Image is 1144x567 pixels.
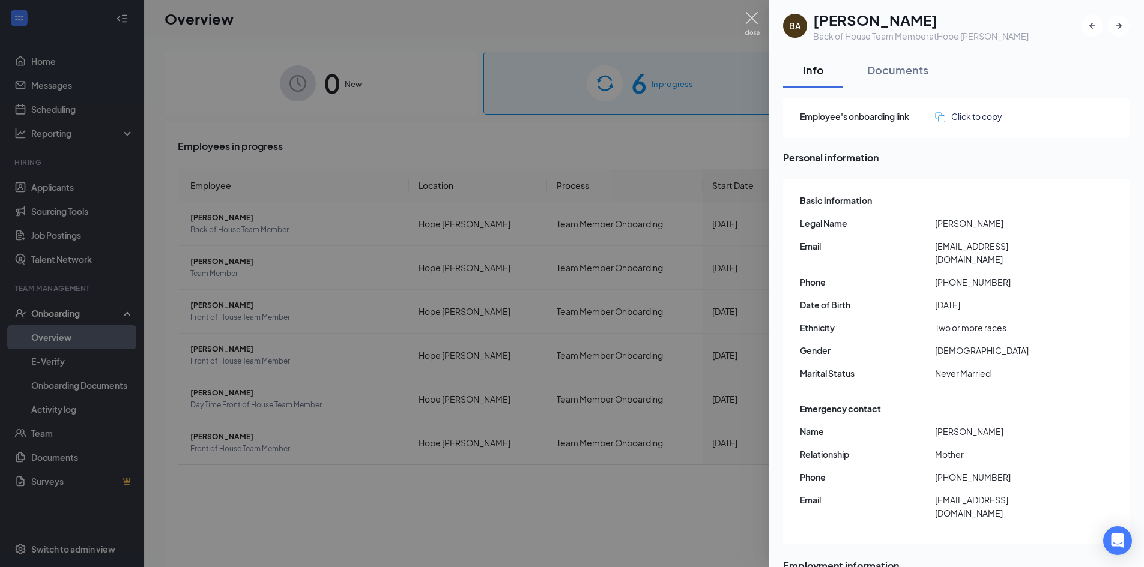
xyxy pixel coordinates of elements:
span: Marital Status [800,367,935,380]
span: Phone [800,470,935,484]
div: Open Intercom Messenger [1103,526,1132,555]
span: Email [800,239,935,253]
div: Info [795,62,831,77]
button: ArrowRight [1108,15,1130,37]
span: [DEMOGRAPHIC_DATA] [935,344,1070,357]
span: [EMAIL_ADDRESS][DOMAIN_NAME] [935,493,1070,520]
span: [PERSON_NAME] [935,217,1070,230]
div: BA [789,20,801,32]
span: Personal information [783,150,1130,165]
span: Legal Name [800,217,935,230]
span: [PHONE_NUMBER] [935,275,1070,289]
span: Emergency contact [800,402,881,415]
button: Click to copy [935,110,1002,123]
svg: ArrowLeftNew [1086,20,1098,32]
span: [PERSON_NAME] [935,425,1070,438]
div: Back of House Team Member at Hope [PERSON_NAME] [813,30,1029,42]
span: Email [800,493,935,506]
span: Phone [800,275,935,289]
span: Date of Birth [800,298,935,311]
span: Name [800,425,935,438]
span: Gender [800,344,935,357]
span: Employee's onboarding link [800,110,935,123]
span: Ethnicity [800,321,935,334]
img: click-to-copy.71757273a98fde459dfc.svg [935,112,945,122]
span: Two or more races [935,321,1070,334]
span: Relationship [800,448,935,461]
span: [DATE] [935,298,1070,311]
span: Never Married [935,367,1070,380]
svg: ArrowRight [1113,20,1125,32]
span: [PHONE_NUMBER] [935,470,1070,484]
div: Documents [867,62,928,77]
span: Basic information [800,194,872,207]
span: Mother [935,448,1070,461]
button: ArrowLeftNew [1082,15,1103,37]
span: [EMAIL_ADDRESS][DOMAIN_NAME] [935,239,1070,266]
h1: [PERSON_NAME] [813,10,1029,30]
